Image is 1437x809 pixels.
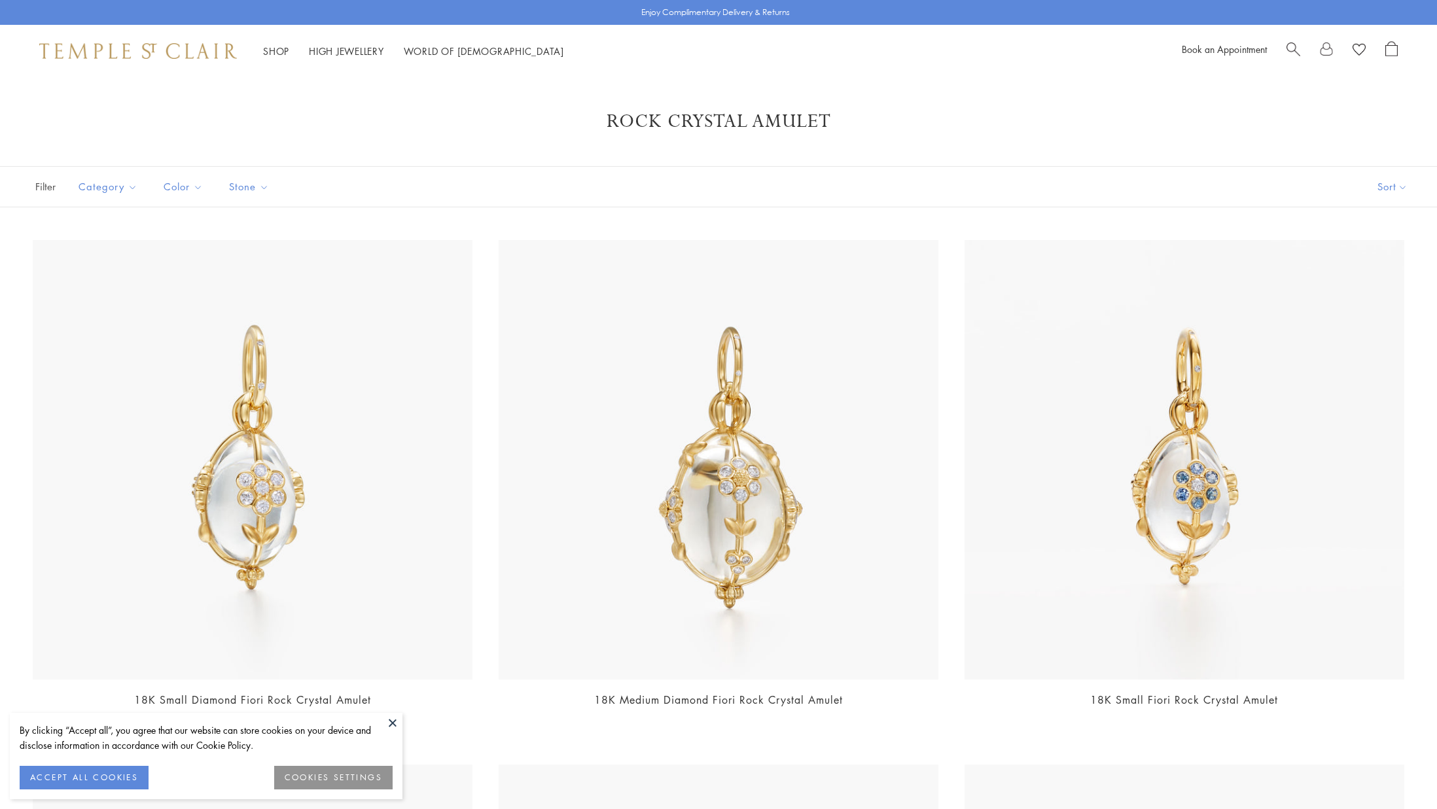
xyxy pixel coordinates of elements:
img: Temple St. Clair [39,43,237,59]
span: Stone [222,179,279,195]
img: P51889-E11FIORI [499,240,938,680]
a: Open Shopping Bag [1385,41,1398,61]
iframe: Gorgias live chat messenger [1372,748,1424,796]
a: 18K Small Fiori Rock Crystal Amulet [1090,693,1278,707]
img: P56889-E11FIORMX [965,240,1404,680]
img: P51889-E11FIORI [33,240,472,680]
a: Search [1286,41,1300,61]
a: World of [DEMOGRAPHIC_DATA]World of [DEMOGRAPHIC_DATA] [404,44,564,58]
button: COOKIES SETTINGS [274,766,393,789]
span: Category [72,179,147,195]
button: Stone [219,172,279,201]
a: 18K Medium Diamond Fiori Rock Crystal Amulet [594,693,843,707]
p: Enjoy Complimentary Delivery & Returns [641,6,790,19]
a: 18K Small Diamond Fiori Rock Crystal Amulet [134,693,371,707]
a: Book an Appointment [1182,43,1267,56]
button: Color [154,172,213,201]
nav: Main navigation [263,43,564,60]
button: Category [69,172,147,201]
button: ACCEPT ALL COOKIES [20,766,149,789]
a: High JewelleryHigh Jewellery [309,44,384,58]
div: By clicking “Accept all”, you agree that our website can store cookies on your device and disclos... [20,723,393,753]
h1: Rock Crystal Amulet [52,110,1385,133]
button: Show sort by [1348,167,1437,207]
a: View Wishlist [1353,41,1366,61]
span: Color [157,179,213,195]
a: ShopShop [263,44,289,58]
